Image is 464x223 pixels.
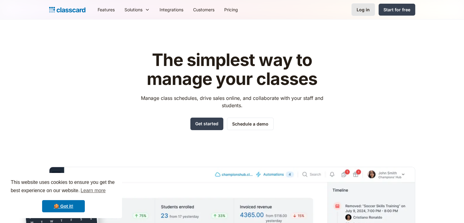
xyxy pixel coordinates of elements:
[135,94,329,109] p: Manage class schedules, drive sales online, and collaborate with your staff and students.
[5,173,122,218] div: cookieconsent
[190,118,223,130] a: Get started
[124,6,142,13] div: Solutions
[42,200,85,212] a: dismiss cookie message
[80,186,106,195] a: learn more about cookies
[93,3,120,16] a: Features
[219,3,243,16] a: Pricing
[351,3,375,16] a: Log in
[155,3,188,16] a: Integrations
[11,179,116,195] span: This website uses cookies to ensure you get the best experience on our website.
[357,6,370,13] div: Log in
[227,118,274,130] a: Schedule a demo
[379,4,415,16] a: Start for free
[49,5,85,14] a: home
[120,3,155,16] div: Solutions
[188,3,219,16] a: Customers
[135,51,329,88] h1: The simplest way to manage your classes
[383,6,410,13] div: Start for free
